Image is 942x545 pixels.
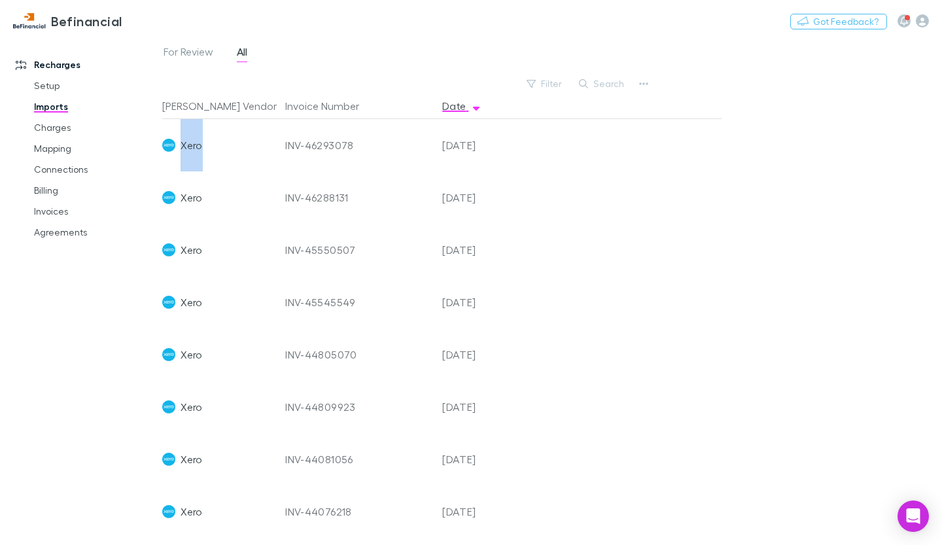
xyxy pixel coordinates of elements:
a: Connections [21,159,169,180]
a: Billing [21,180,169,201]
img: Xero's Logo [162,191,175,204]
div: INV-44081056 [285,433,432,485]
div: INV-46288131 [285,171,432,224]
div: INV-45545549 [285,276,432,328]
div: INV-45550507 [285,224,432,276]
div: INV-44805070 [285,328,432,381]
span: Xero [181,485,202,538]
img: Xero's Logo [162,243,175,256]
span: All [237,45,247,62]
div: INV-44809923 [285,381,432,433]
div: INV-46293078 [285,119,432,171]
span: Xero [181,224,202,276]
span: Xero [181,171,202,224]
img: Befinancial's Logo [13,13,46,29]
a: Recharges [3,54,169,75]
a: Setup [21,75,169,96]
img: Xero's Logo [162,296,175,309]
a: Imports [21,96,169,117]
span: Xero [181,276,202,328]
div: [DATE] [437,276,515,328]
span: Xero [181,381,202,433]
img: Xero's Logo [162,453,175,466]
button: Filter [520,76,570,92]
div: [DATE] [437,433,515,485]
div: [DATE] [437,485,515,538]
a: Invoices [21,201,169,222]
div: [DATE] [437,119,515,171]
img: Xero's Logo [162,505,175,518]
span: Xero [181,119,202,171]
span: For Review [164,45,213,62]
div: [DATE] [437,171,515,224]
span: Xero [181,433,202,485]
button: Search [572,76,632,92]
a: Agreements [21,222,169,243]
a: Befinancial [5,5,130,37]
button: [PERSON_NAME] Vendor [162,93,292,119]
span: Xero [181,328,202,381]
a: Charges [21,117,169,138]
img: Xero's Logo [162,348,175,361]
img: Xero's Logo [162,400,175,413]
div: Open Intercom Messenger [898,501,929,532]
button: Got Feedback? [790,14,887,29]
img: Xero's Logo [162,139,175,152]
div: [DATE] [437,224,515,276]
a: Mapping [21,138,169,159]
h3: Befinancial [51,13,122,29]
button: Date [442,93,481,119]
div: [DATE] [437,328,515,381]
div: INV-44076218 [285,485,432,538]
div: [DATE] [437,381,515,433]
button: Invoice Number [285,93,375,119]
